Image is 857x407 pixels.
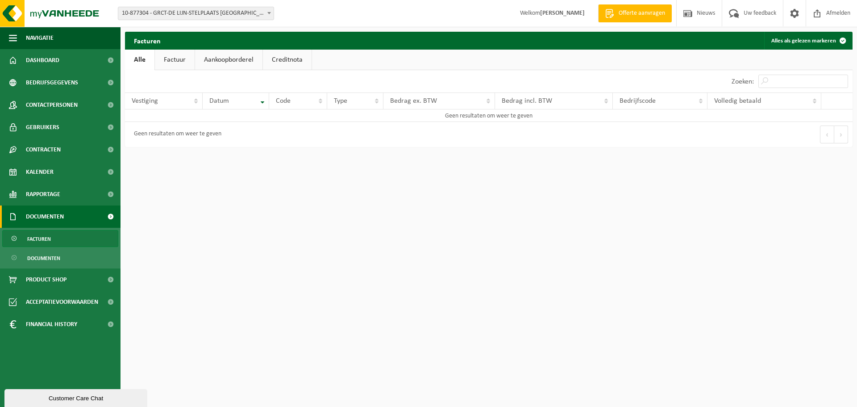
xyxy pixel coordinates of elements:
span: Kalender [26,161,54,183]
a: Aankoopborderel [195,50,262,70]
span: Acceptatievoorwaarden [26,291,98,313]
span: Type [334,97,347,105]
span: Code [276,97,291,105]
span: Bedrag incl. BTW [502,97,552,105]
span: Dashboard [26,49,59,71]
iframe: chat widget [4,387,149,407]
span: Contracten [26,138,61,161]
span: Rapportage [26,183,60,206]
span: Datum [209,97,229,105]
button: Previous [820,126,834,143]
span: Documenten [26,206,64,228]
span: Facturen [27,231,51,248]
span: Documenten [27,250,60,267]
span: 10-877304 - GRCT-DE LIJN-STELPLAATS IEPER - IEPER [118,7,274,20]
span: Bedrijfsgegevens [26,71,78,94]
button: Next [834,126,848,143]
strong: [PERSON_NAME] [540,10,585,17]
a: Alle [125,50,154,70]
a: Documenten [2,249,118,266]
a: Offerte aanvragen [598,4,672,22]
a: Factuur [155,50,195,70]
a: Facturen [2,230,118,247]
td: Geen resultaten om weer te geven [125,109,853,122]
label: Zoeken: [732,78,754,85]
span: Vestiging [132,97,158,105]
span: Product Shop [26,269,67,291]
span: Financial History [26,313,77,336]
span: Offerte aanvragen [616,9,667,18]
span: Contactpersonen [26,94,78,116]
span: Volledig betaald [714,97,761,105]
button: Alles als gelezen markeren [764,32,852,50]
h2: Facturen [125,32,170,49]
span: Bedrijfscode [620,97,656,105]
div: Geen resultaten om weer te geven [129,126,221,143]
span: Bedrag ex. BTW [390,97,437,105]
a: Creditnota [263,50,312,70]
span: Gebruikers [26,116,59,138]
span: Navigatie [26,27,54,49]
